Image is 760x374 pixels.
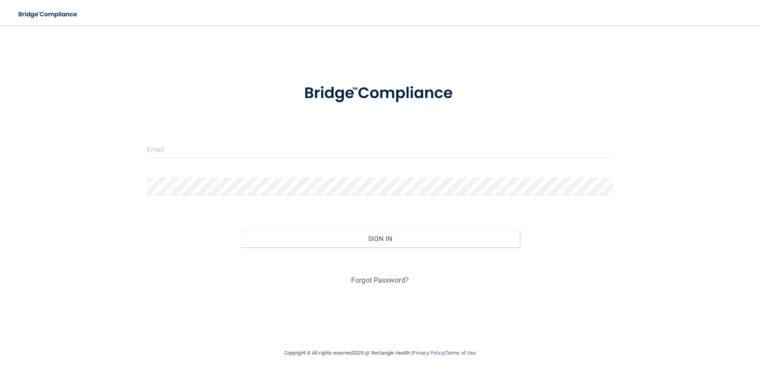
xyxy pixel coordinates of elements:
[240,230,520,247] button: Sign In
[236,340,524,366] div: Copyright © All rights reserved 2025 @ Rectangle Health | |
[351,276,409,284] a: Forgot Password?
[288,73,472,114] img: bridge_compliance_login_screen.278c3ca4.svg
[412,350,444,356] a: Privacy Policy
[12,6,85,23] img: bridge_compliance_login_screen.278c3ca4.svg
[445,350,476,356] a: Terms of Use
[147,140,613,158] input: Email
